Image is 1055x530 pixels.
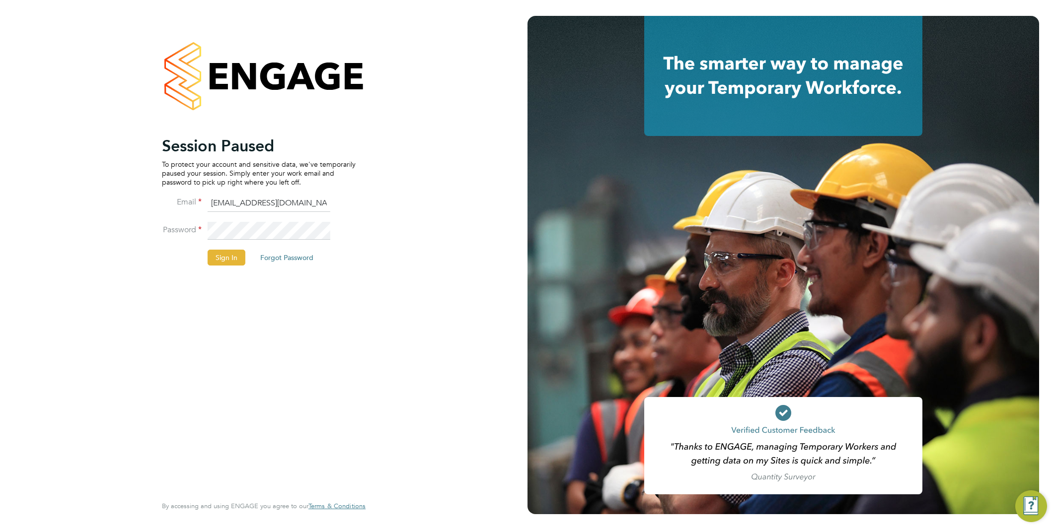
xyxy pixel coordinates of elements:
span: Terms & Conditions [308,502,366,510]
button: Sign In [208,250,245,265]
label: Email [162,197,202,207]
button: Forgot Password [252,250,321,265]
input: Enter your work email... [208,195,330,212]
p: To protect your account and sensitive data, we've temporarily paused your session. Simply enter y... [162,160,356,187]
span: By accessing and using ENGAGE you agree to our [162,502,366,510]
label: Password [162,225,202,235]
button: Engage Resource Center [1015,490,1047,522]
a: Terms & Conditions [308,502,366,510]
h2: Session Paused [162,136,356,156]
